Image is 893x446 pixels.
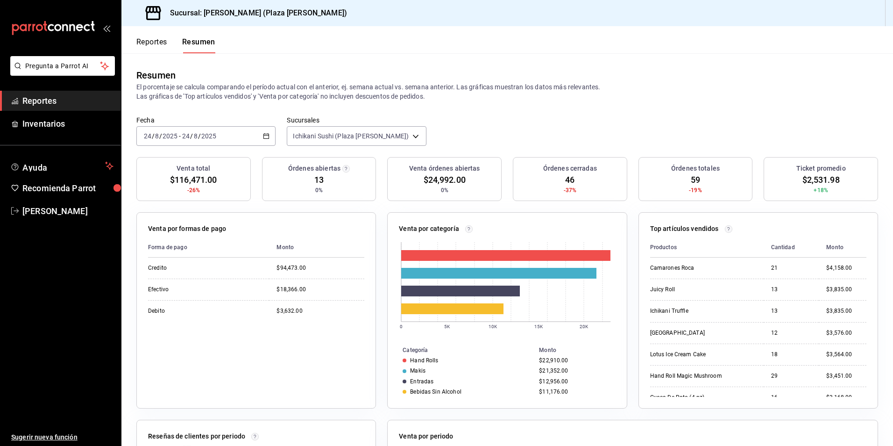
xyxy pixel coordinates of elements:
p: Venta por formas de pago [148,224,226,234]
div: 13 [771,286,812,294]
th: Forma de pago [148,237,269,258]
span: 0% [441,186,448,194]
div: Juicy Roll [650,286,744,294]
span: Sugerir nueva función [11,432,113,442]
div: Resumen [136,68,176,82]
span: Ayuda [22,160,101,172]
div: 16 [771,394,812,402]
span: - [179,132,181,140]
a: Pregunta a Parrot AI [7,68,115,78]
input: -- [143,132,152,140]
label: Sucursales [287,117,426,123]
div: 18 [771,351,812,359]
span: -26% [187,186,200,194]
button: Reportes [136,37,167,53]
span: -19% [689,186,702,194]
span: 59 [691,173,700,186]
h3: Órdenes abiertas [288,164,340,173]
div: Gyosa De Pato (4 pz) [650,394,744,402]
div: $3,835.00 [826,286,866,294]
div: 12 [771,329,812,337]
div: Debito [148,307,241,315]
input: ---- [201,132,217,140]
div: $3,168.00 [826,394,866,402]
p: Venta por periodo [399,432,453,441]
div: $94,473.00 [276,264,364,272]
th: Productos [650,237,764,258]
span: 0% [315,186,323,194]
h3: Sucursal: [PERSON_NAME] (Plaza [PERSON_NAME]) [163,7,347,19]
button: Resumen [182,37,215,53]
div: Ichikani Truffle [650,307,744,315]
div: Efectivo [148,286,241,294]
div: $11,176.00 [539,388,611,395]
text: 20K [580,324,588,329]
th: Monto [269,237,364,258]
h3: Órdenes totales [671,164,720,173]
span: Inventarios [22,117,113,130]
div: $3,835.00 [826,307,866,315]
h3: Ticket promedio [796,164,846,173]
div: [GEOGRAPHIC_DATA] [650,329,744,337]
p: El porcentaje se calcula comparando el período actual con el anterior, ej. semana actual vs. sema... [136,82,878,101]
div: navigation tabs [136,37,215,53]
div: Bebidas Sin Alcohol [410,388,461,395]
text: 15K [534,324,543,329]
th: Monto [535,345,626,355]
div: 13 [771,307,812,315]
span: Ichikani Sushi (Plaza [PERSON_NAME]) [293,131,409,141]
div: Camarones Roca [650,264,744,272]
span: Recomienda Parrot [22,182,113,194]
input: -- [155,132,159,140]
div: $3,564.00 [826,351,866,359]
span: -37% [564,186,577,194]
span: / [152,132,155,140]
h3: Venta órdenes abiertas [409,164,480,173]
span: / [190,132,193,140]
button: Pregunta a Parrot AI [10,56,115,76]
p: Venta por categoría [399,224,459,234]
input: -- [182,132,190,140]
span: $2,531.98 [802,173,840,186]
span: Reportes [22,94,113,107]
span: 13 [314,173,324,186]
input: -- [193,132,198,140]
div: $22,910.00 [539,357,611,364]
div: Makis [410,367,425,374]
p: Top artículos vendidos [650,224,719,234]
div: $18,366.00 [276,286,364,294]
div: Hand Rolls [410,357,438,364]
input: ---- [162,132,178,140]
span: [PERSON_NAME] [22,205,113,217]
span: $24,992.00 [424,173,466,186]
span: 46 [565,173,574,186]
div: $12,956.00 [539,378,611,385]
div: $4,158.00 [826,264,866,272]
div: Lotus Ice Cream Cake [650,351,744,359]
span: / [198,132,201,140]
span: $116,471.00 [170,173,217,186]
div: Hand Roll Magic Mushroom [650,372,744,380]
text: 10K [489,324,497,329]
button: open_drawer_menu [103,24,110,32]
text: 0 [400,324,403,329]
span: Pregunta a Parrot AI [25,61,100,71]
div: $3,632.00 [276,307,364,315]
th: Monto [819,237,866,258]
label: Fecha [136,117,276,123]
div: Credito [148,264,241,272]
div: $3,576.00 [826,329,866,337]
text: 5K [444,324,450,329]
div: $21,352.00 [539,367,611,374]
p: Reseñas de clientes por periodo [148,432,245,441]
h3: Órdenes cerradas [543,164,597,173]
h3: Venta total [177,164,210,173]
div: $3,451.00 [826,372,866,380]
div: 21 [771,264,812,272]
span: / [159,132,162,140]
div: Entradas [410,378,433,385]
div: 29 [771,372,812,380]
th: Cantidad [764,237,819,258]
th: Categoría [388,345,535,355]
span: +18% [814,186,828,194]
